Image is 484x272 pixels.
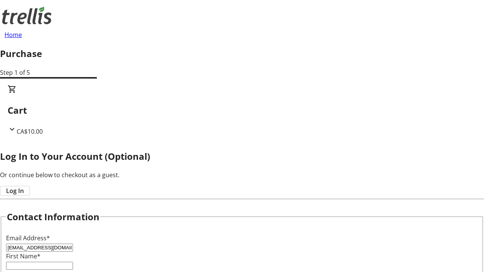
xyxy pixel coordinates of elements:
h2: Contact Information [7,210,99,224]
label: Email Address* [6,234,50,242]
div: CartCA$10.00 [8,85,476,136]
span: CA$10.00 [17,127,43,136]
h2: Cart [8,104,476,117]
label: First Name* [6,252,40,260]
span: Log In [6,186,24,195]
